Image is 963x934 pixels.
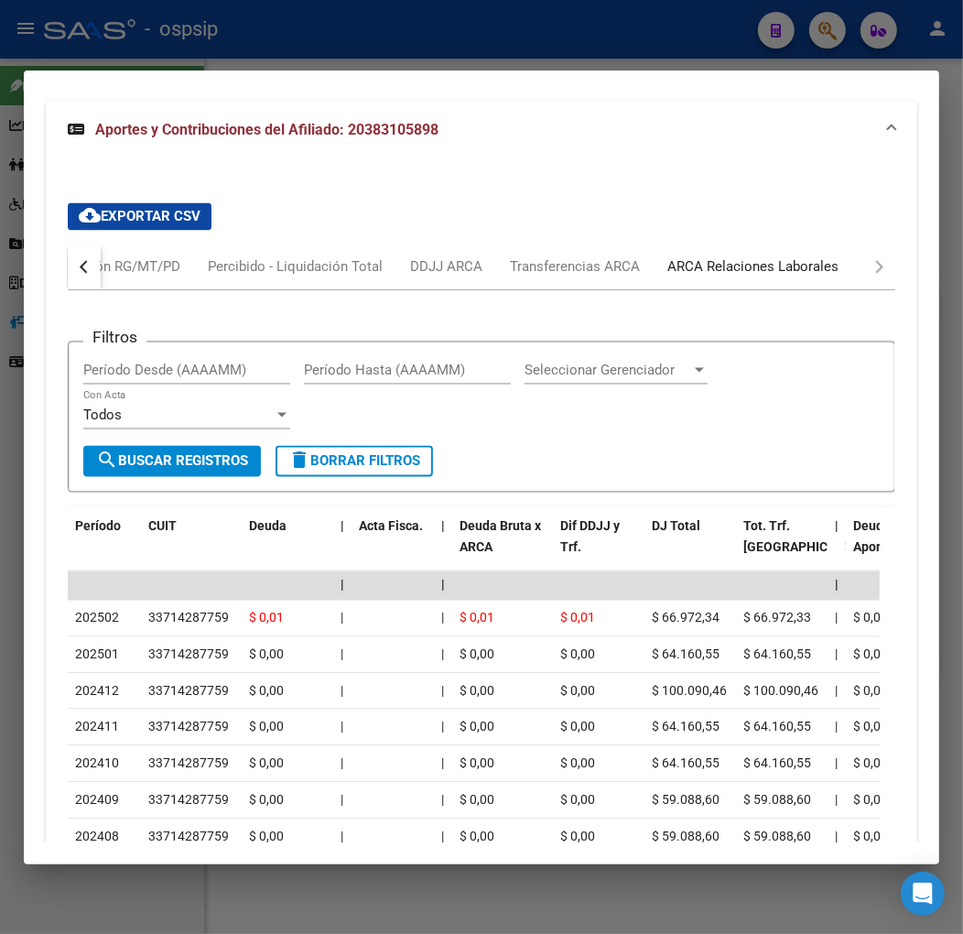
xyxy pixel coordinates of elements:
[441,720,444,734] span: |
[276,446,433,477] button: Borrar Filtros
[208,257,383,277] div: Percibido - Liquidación Total
[249,647,284,662] span: $ 0,00
[835,647,838,662] span: |
[288,450,310,472] mat-icon: delete
[560,793,595,808] span: $ 0,00
[79,205,101,227] mat-icon: cloud_download
[525,363,691,379] span: Seleccionar Gerenciador
[441,611,444,625] span: |
[901,872,945,916] div: Open Intercom Messenger
[75,720,119,734] span: 202411
[359,519,423,534] span: Acta Fisca.
[75,830,119,844] span: 202408
[560,684,595,699] span: $ 0,00
[242,507,333,588] datatable-header-cell: Deuda
[441,830,444,844] span: |
[341,830,343,844] span: |
[441,578,445,592] span: |
[743,647,811,662] span: $ 64.160,55
[743,756,811,771] span: $ 64.160,55
[249,830,284,844] span: $ 0,00
[95,121,438,138] span: Aportes y Contribuciones del Afiliado: 20383105898
[148,754,229,775] div: 33714287759
[341,647,343,662] span: |
[96,453,248,470] span: Buscar Registros
[736,507,828,588] datatable-header-cell: Tot. Trf. Bruto
[644,507,736,588] datatable-header-cell: DJ Total
[743,611,811,625] span: $ 66.972,33
[652,519,700,534] span: DJ Total
[148,608,229,629] div: 33714287759
[352,507,434,588] datatable-header-cell: Acta Fisca.
[249,611,284,625] span: $ 0,01
[835,720,838,734] span: |
[853,647,888,662] span: $ 0,00
[341,578,344,592] span: |
[743,830,811,844] span: $ 59.088,60
[743,684,818,699] span: $ 100.090,46
[652,720,720,734] span: $ 64.160,55
[652,793,720,808] span: $ 59.088,60
[743,793,811,808] span: $ 59.088,60
[75,793,119,808] span: 202409
[835,611,838,625] span: |
[835,756,838,771] span: |
[75,756,119,771] span: 202410
[288,453,420,470] span: Borrar Filtros
[68,507,141,588] datatable-header-cell: Período
[341,793,343,808] span: |
[148,519,177,534] span: CUIT
[83,407,122,424] span: Todos
[148,645,229,666] div: 33714287759
[148,681,229,702] div: 33714287759
[553,507,644,588] datatable-header-cell: Dif DDJJ y Trf.
[441,519,445,534] span: |
[83,446,261,477] button: Buscar Registros
[652,684,727,699] span: $ 100.090,46
[79,209,200,225] span: Exportar CSV
[333,507,352,588] datatable-header-cell: |
[249,720,284,734] span: $ 0,00
[743,519,868,555] span: Tot. Trf. [GEOGRAPHIC_DATA]
[249,519,287,534] span: Deuda
[828,507,846,588] datatable-header-cell: |
[743,720,811,734] span: $ 64.160,55
[46,101,917,159] mat-expansion-panel-header: Aportes y Contribuciones del Afiliado: 20383105898
[148,827,229,848] div: 33714287759
[652,756,720,771] span: $ 64.160,55
[148,717,229,738] div: 33714287759
[560,830,595,844] span: $ 0,00
[853,519,893,555] span: Deuda Aporte
[83,328,146,348] h3: Filtros
[141,507,242,588] datatable-header-cell: CUIT
[460,756,494,771] span: $ 0,00
[835,519,839,534] span: |
[853,720,888,734] span: $ 0,00
[410,257,482,277] div: DDJJ ARCA
[652,830,720,844] span: $ 59.088,60
[249,756,284,771] span: $ 0,00
[96,450,118,472] mat-icon: search
[460,830,494,844] span: $ 0,00
[846,507,937,588] datatable-header-cell: Deuda Aporte
[667,257,839,277] div: ARCA Relaciones Laborales
[560,611,595,625] span: $ 0,01
[341,519,344,534] span: |
[249,793,284,808] span: $ 0,00
[560,756,595,771] span: $ 0,00
[460,720,494,734] span: $ 0,00
[441,647,444,662] span: |
[441,756,444,771] span: |
[853,793,888,808] span: $ 0,00
[560,519,620,555] span: Dif DDJJ y Trf.
[68,203,211,231] button: Exportar CSV
[341,720,343,734] span: |
[835,793,838,808] span: |
[853,611,888,625] span: $ 0,00
[452,507,553,588] datatable-header-cell: Deuda Bruta x ARCA
[853,830,888,844] span: $ 0,00
[249,684,284,699] span: $ 0,00
[652,647,720,662] span: $ 64.160,55
[441,684,444,699] span: |
[835,830,838,844] span: |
